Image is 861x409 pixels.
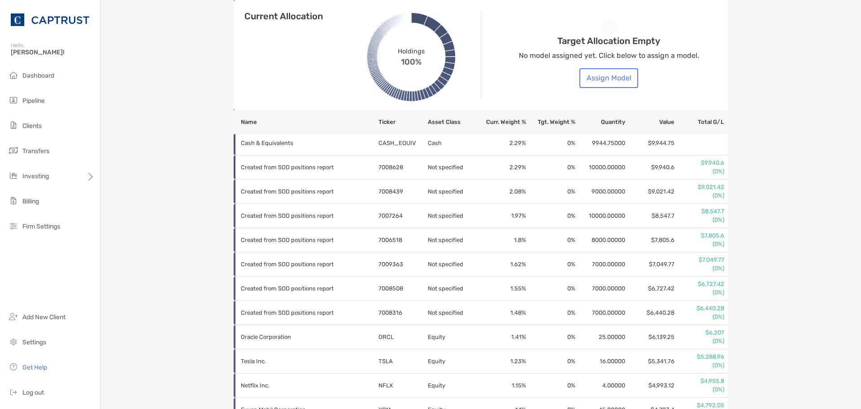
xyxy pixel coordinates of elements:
th: Name [234,110,378,134]
td: 1.62 % [477,252,526,277]
span: Get Help [22,364,47,371]
p: (0%) [675,313,724,321]
p: $7,805.6 [675,232,724,240]
span: [PERSON_NAME]! [11,48,95,56]
td: 0 % [526,155,576,180]
td: Not specified [427,155,477,180]
p: $6,207 [675,329,724,337]
p: (0%) [675,337,724,345]
td: 1.8 % [477,228,526,252]
td: TSLA [378,349,427,374]
span: Clients [22,122,42,130]
img: CAPTRUST Logo [11,4,89,36]
p: Created from SOD positions report [241,210,366,221]
td: 7006518 [378,228,427,252]
td: 0 % [526,325,576,349]
td: 0 % [526,349,576,374]
td: Cash [427,131,477,155]
p: Created from SOD positions report [241,259,366,270]
td: 0 % [526,301,576,325]
img: firm-settings icon [8,220,19,231]
td: Not specified [427,301,477,325]
p: $4,955.8 [675,377,724,385]
td: 1.23 % [477,349,526,374]
img: investing icon [8,170,19,181]
td: 1.15 % [477,374,526,398]
p: $7,049.77 [675,256,724,264]
td: CASH_EQUIV [378,131,427,155]
p: Created from SOD positions report [241,162,366,173]
td: Equity [427,374,477,398]
p: $5,288.96 [675,353,724,361]
td: 0 % [526,277,576,301]
img: get-help icon [8,361,19,372]
td: $7,805.6 [626,228,675,252]
span: Billing [22,198,39,205]
td: Equity [427,325,477,349]
span: Log out [22,389,44,396]
td: 2.29 % [477,155,526,180]
p: Oracle Corporation [241,331,366,343]
p: $6,727.42 [675,280,724,288]
td: 7009363 [378,252,427,277]
td: NFLX [378,374,427,398]
th: Asset Class [427,110,477,134]
td: 25.00000 [576,325,625,349]
td: 4.00000 [576,374,625,398]
td: $6,139.25 [626,325,675,349]
th: Ticker [378,110,427,134]
td: 9944.75000 [576,131,625,155]
p: (0%) [675,240,724,248]
td: 0 % [526,252,576,277]
span: Dashboard [22,72,54,79]
td: 7000.00000 [576,277,625,301]
p: Tesla Inc. [241,356,366,367]
td: $6,727.42 [626,277,675,301]
td: 7000.00000 [576,252,625,277]
img: transfers icon [8,145,19,156]
td: 7008316 [378,301,427,325]
img: settings icon [8,336,19,347]
td: Not specified [427,180,477,204]
td: ORCL [378,325,427,349]
img: dashboard icon [8,70,19,80]
th: Curr. Weight % [477,110,526,134]
td: Not specified [427,228,477,252]
td: 2.29 % [477,131,526,155]
img: clients icon [8,120,19,131]
span: Pipeline [22,97,45,105]
img: logout icon [8,387,19,397]
p: (0%) [675,167,724,176]
p: Cash & Equivalents [241,137,366,149]
img: billing icon [8,195,19,206]
td: $8,547.7 [626,204,675,228]
td: 0 % [526,374,576,398]
td: $9,940.6 [626,155,675,180]
img: pipeline icon [8,95,19,106]
p: Created from SOD positions report [241,186,366,197]
td: 1.55 % [477,277,526,301]
td: 9000.00000 [576,180,625,204]
p: No model assigned yet. Click below to assign a model. [519,50,699,61]
td: 10000.00000 [576,204,625,228]
button: Assign Model [579,68,638,88]
td: 10000.00000 [576,155,625,180]
span: Firm Settings [22,223,60,230]
img: add_new_client icon [8,311,19,322]
td: 0 % [526,131,576,155]
td: 1.48 % [477,301,526,325]
p: (0%) [675,216,724,224]
td: 7008439 [378,180,427,204]
td: Not specified [427,252,477,277]
td: Not specified [427,277,477,301]
td: $4,993.12 [626,374,675,398]
p: Created from SOD positions report [241,307,366,318]
p: (0%) [675,264,724,273]
p: (0%) [675,192,724,200]
td: 0 % [526,228,576,252]
p: (0%) [675,386,724,394]
span: Holdings [398,47,424,55]
td: Not specified [427,204,477,228]
td: 7008628 [378,155,427,180]
p: Created from SOD positions report [241,283,366,294]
